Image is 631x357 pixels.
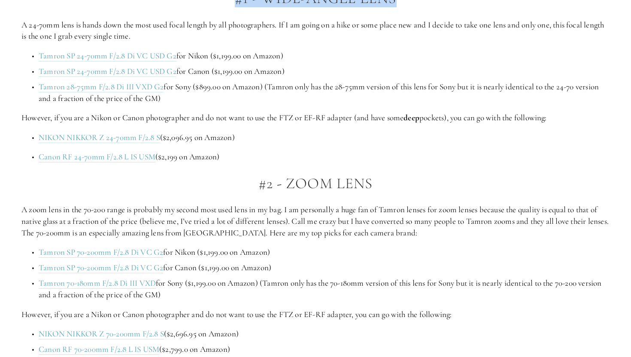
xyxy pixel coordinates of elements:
[21,19,610,42] p: A 24-70mm lens is hands down the most used focal length by all photographers. If I am going on a ...
[39,82,164,92] a: Tamron 28-75mm F/2.8 Di III VXD G2
[39,81,610,104] p: for Sony ($899.00 on Amazon) (Tamron only has the 28-75mm version of this lens for Sony but it is...
[39,66,610,77] p: for Canon ($1,199.00 on Amazon)
[39,278,156,289] a: Tamron 70-180mm F/2.8 Di III VXD
[39,344,610,355] p: ($2,799.0 on Amazon)
[403,113,419,122] strong: deep
[39,262,163,273] a: Tamron SP 70-200mm F/2.8 Di VC G2
[21,204,610,238] p: A zoom lens in the 70-200 range is probably my second most used lens in my bag. I am personally a...
[39,151,610,163] p: ($2,199 on Amazon)
[39,262,610,274] p: for Canon ($1,199.00 on Amazon)
[39,132,160,143] a: NIKON NIKKOR Z 24-70mm F/2.8 S
[39,328,610,340] p: ($2,696.95 on Amazon)
[39,152,155,162] a: Canon RF 24-70mm F/2.8 L IS USM
[21,175,610,192] h2: #2 - Zoom Lens
[39,50,610,62] p: for Nikon ($1,199.00 on Amazon)
[39,247,163,258] a: Tamron SP 70-200mm F/2.8 Di VC G2
[21,309,610,320] p: However, if you are a Nikon or Canon photographer and do not want to use the FTZ or EF-RF adapter...
[39,329,164,339] a: NIKON NIKKOR Z 70-200mm F/2.8 S
[39,132,610,143] p: ($2,096.95 on Amazon)
[39,51,176,61] a: Tamron SP 24-70mm F/2.8 Di VC USD G2
[21,112,610,124] p: However, if you are a Nikon or Canon photographer and do not want to use the FTZ or EF-RF adapter...
[39,66,176,77] a: Tamron SP 24-70mm F/2.8 Di VC USD G2
[39,247,610,258] p: for Nikon ($1,199.00 on Amazon)
[39,344,159,355] a: Canon RF 70-200mm F/2.8 L IS USM
[39,278,610,300] p: for Sony ($1,199.00 on Amazon) (Tamron only has the 70-180mm version of this lens for Sony but it...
